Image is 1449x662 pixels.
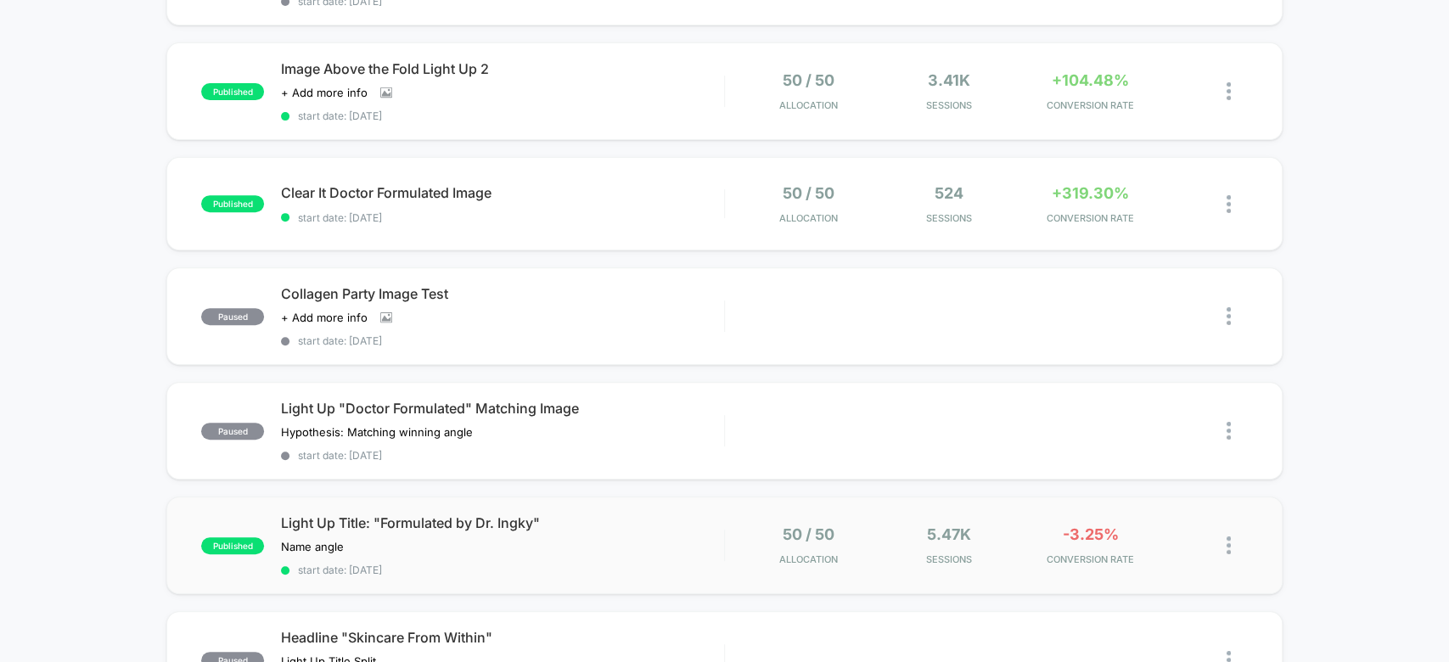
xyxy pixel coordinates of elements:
[779,553,838,565] span: Allocation
[783,71,834,89] span: 50 / 50
[281,334,723,347] span: start date: [DATE]
[201,423,264,440] span: paused
[927,525,971,543] span: 5.47k
[779,212,838,224] span: Allocation
[1227,307,1231,325] img: close
[281,184,723,201] span: Clear It Doctor Formulated Image
[281,285,723,302] span: Collagen Party Image Test
[281,400,723,417] span: Light Up "Doctor Formulated" Matching Image
[281,60,723,77] span: Image Above the Fold Light Up 2
[883,99,1015,111] span: Sessions
[1024,99,1156,111] span: CONVERSION RATE
[1052,184,1129,202] span: +319.30%
[281,540,344,553] span: Name angle
[201,308,264,325] span: paused
[883,212,1015,224] span: Sessions
[201,195,264,212] span: published
[1227,422,1231,440] img: close
[1024,553,1156,565] span: CONVERSION RATE
[281,514,723,531] span: Light Up Title: "Formulated by Dr. Ingky"
[281,86,368,99] span: + Add more info
[883,553,1015,565] span: Sessions
[201,83,264,100] span: published
[281,211,723,224] span: start date: [DATE]
[1227,195,1231,213] img: close
[1062,525,1118,543] span: -3.25%
[281,449,723,462] span: start date: [DATE]
[281,425,473,439] span: Hypothesis: Matching winning angle
[281,564,723,576] span: start date: [DATE]
[281,629,723,646] span: Headline "Skincare From Within"
[928,71,970,89] span: 3.41k
[935,184,963,202] span: 524
[783,525,834,543] span: 50 / 50
[281,109,723,122] span: start date: [DATE]
[1227,536,1231,554] img: close
[1227,82,1231,100] img: close
[783,184,834,202] span: 50 / 50
[1052,71,1129,89] span: +104.48%
[281,311,368,324] span: + Add more info
[779,99,838,111] span: Allocation
[201,537,264,554] span: published
[1024,212,1156,224] span: CONVERSION RATE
